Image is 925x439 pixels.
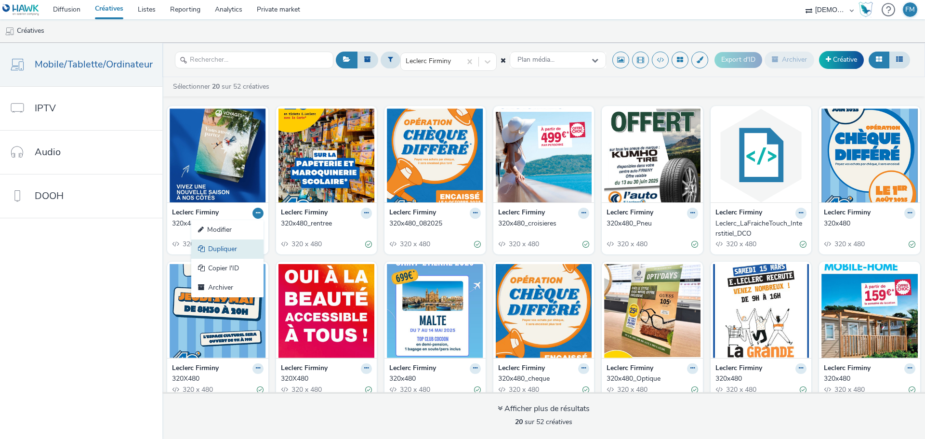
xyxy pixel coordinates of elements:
span: 320 x 480 [291,385,322,394]
div: 320x480_082025 [389,219,477,228]
span: 320 x 480 [833,385,865,394]
span: IPTV [35,101,56,115]
a: 320x480_croisieres [498,219,590,228]
div: 320x480_Pneu [607,219,694,228]
span: Plan média... [517,56,555,64]
a: 320x480_rentree [281,219,372,228]
img: 320x480 visual [821,108,918,202]
a: Leclerc_LaFraicheTouch_Interstitiel_DCO [715,219,807,239]
a: Créative [819,51,864,68]
button: Archiver [765,52,814,68]
span: 320 x 480 [182,385,213,394]
img: 320x480_Optique visual [604,264,700,358]
div: Valide [257,385,264,395]
div: Valide [909,385,915,395]
a: 320X480 [281,374,372,384]
button: Export d'ID [714,52,762,67]
span: 320 x 480 [508,239,539,249]
div: FM [905,2,915,17]
a: 320x480 [715,374,807,384]
img: 320X480 visual [278,264,375,358]
a: Copier l'ID [191,259,264,278]
strong: 20 [212,82,220,91]
div: Valide [691,239,698,250]
span: Audio [35,145,61,159]
button: Grille [869,52,889,68]
div: 320X480 [281,374,369,384]
strong: Leclerc Firminy [498,208,545,219]
div: Valide [909,239,915,250]
strong: Leclerc Firminy [172,208,219,219]
div: 320x480_Optique [607,374,694,384]
div: 320x480_cheque [498,374,586,384]
div: 320x480 [824,219,912,228]
div: Valide [800,239,806,250]
span: 320 x 480 [291,239,322,249]
div: Valide [800,385,806,395]
strong: Leclerc Firminy [281,208,328,219]
div: Valide [582,385,589,395]
span: 320 x 480 [508,385,539,394]
div: 320x480 [715,374,803,384]
a: 320x480_Optique [607,374,698,384]
div: Valide [365,385,372,395]
a: 320x480_cheque [498,374,590,384]
div: 320x480_croisieres [498,219,586,228]
span: 320 x 480 [399,385,430,394]
div: 320x480 [824,374,912,384]
img: 320x480 visual [821,264,918,358]
div: Valide [582,239,589,250]
strong: Leclerc Firminy [824,363,871,374]
strong: Leclerc Firminy [172,363,219,374]
img: undefined Logo [2,4,40,16]
div: 320X480 [172,374,260,384]
strong: Leclerc Firminy [389,363,436,374]
img: 320x480 visual [713,264,809,358]
a: 320x480 [389,374,481,384]
span: 320 x 480 [182,239,213,249]
strong: Leclerc Firminy [389,208,436,219]
span: 320 x 480 [399,239,430,249]
img: 320x480 visual [170,108,266,202]
div: Valide [474,239,481,250]
div: Afficher plus de résultats [498,403,590,414]
img: 320x480_cheque visual [496,264,592,358]
span: 320 x 480 [616,385,647,394]
strong: Leclerc Firminy [607,208,653,219]
a: 320x480_082025 [389,219,481,228]
span: Mobile/Tablette/Ordinateur [35,57,153,71]
span: 320 x 480 [616,239,647,249]
img: 320x480_082025 visual [387,108,483,202]
div: Leclerc_LaFraicheTouch_Interstitiel_DCO [715,219,803,239]
a: 320x480 [172,219,264,228]
div: 320x480 [389,374,477,384]
strong: Leclerc Firminy [824,208,871,219]
img: 320x480 visual [387,264,483,358]
strong: Leclerc Firminy [715,363,762,374]
strong: Leclerc Firminy [281,363,328,374]
a: Sélectionner sur 52 créatives [172,82,273,91]
img: Hawk Academy [859,2,873,17]
strong: Leclerc Firminy [715,208,762,219]
img: 320x480_Pneu visual [604,108,700,202]
strong: 20 [515,417,523,426]
div: 320x480_rentree [281,219,369,228]
span: DOOH [35,189,64,203]
a: 320x480_Pneu [607,219,698,228]
img: 320x480_rentree visual [278,108,375,202]
span: 320 x 480 [725,239,756,249]
strong: Leclerc Firminy [607,363,653,374]
a: Modifier [191,220,264,239]
img: mobile [5,27,14,36]
a: 320X480 [172,374,264,384]
img: Leclerc_LaFraicheTouch_Interstitiel_DCO visual [713,108,809,202]
strong: Leclerc Firminy [498,363,545,374]
a: 320x480 [824,374,915,384]
span: 320 x 480 [833,239,865,249]
input: Rechercher... [175,52,333,68]
span: 320 x 480 [725,385,756,394]
div: Valide [691,385,698,395]
button: Liste [889,52,910,68]
span: sur 52 créatives [515,417,572,426]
